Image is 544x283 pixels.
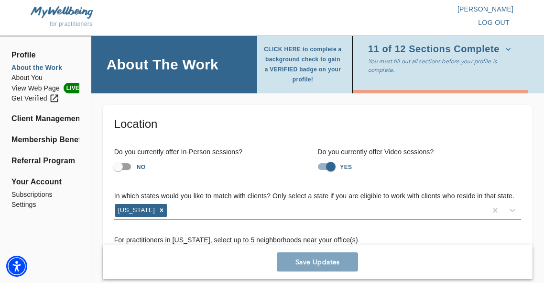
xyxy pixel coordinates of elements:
p: You must fill out all sections before your profile is complete. [368,57,517,74]
li: View Web Page [11,83,79,93]
h6: In which states would you like to match with clients? Only select a state if you are eligible to ... [114,191,521,202]
span: Profile [11,49,79,61]
h5: Location [114,116,521,132]
a: Membership Benefits [11,134,79,146]
a: About You [11,73,79,83]
h4: About The Work [107,56,218,73]
span: CLICK HERE to complete a background check to gain a VERIFIED badge on your profile! [263,45,343,85]
button: log out [474,14,513,32]
a: Get Verified [11,93,79,103]
button: CLICK HERE to complete a background check to gain a VERIFIED badge on your profile! [263,42,347,88]
h6: Do you currently offer In-Person sessions? [114,147,318,158]
strong: YES [340,164,352,170]
a: About the Work [11,63,79,73]
a: Subscriptions [11,190,79,200]
span: 11 of 12 Sections Complete [368,45,511,54]
img: MyWellbeing [31,6,93,18]
strong: NO [137,164,146,170]
div: [US_STATE] [115,204,156,216]
h6: For practitioners in [US_STATE], select up to 5 neighborhoods near your office(s) [114,235,521,246]
div: Get Verified [11,93,59,103]
button: 11 of 12 Sections Complete [368,42,515,57]
a: Settings [11,200,79,210]
a: Referral Program [11,155,79,167]
h6: Do you currently offer Video sessions? [317,147,521,158]
a: Client Management [11,113,79,125]
span: Your Account [11,176,79,188]
span: for practitioners [50,21,93,27]
span: log out [478,17,510,29]
p: [PERSON_NAME] [272,4,513,14]
span: LIVE [64,83,82,93]
a: View Web PageLIVE [11,83,79,93]
div: Accessibility Menu [6,256,27,277]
